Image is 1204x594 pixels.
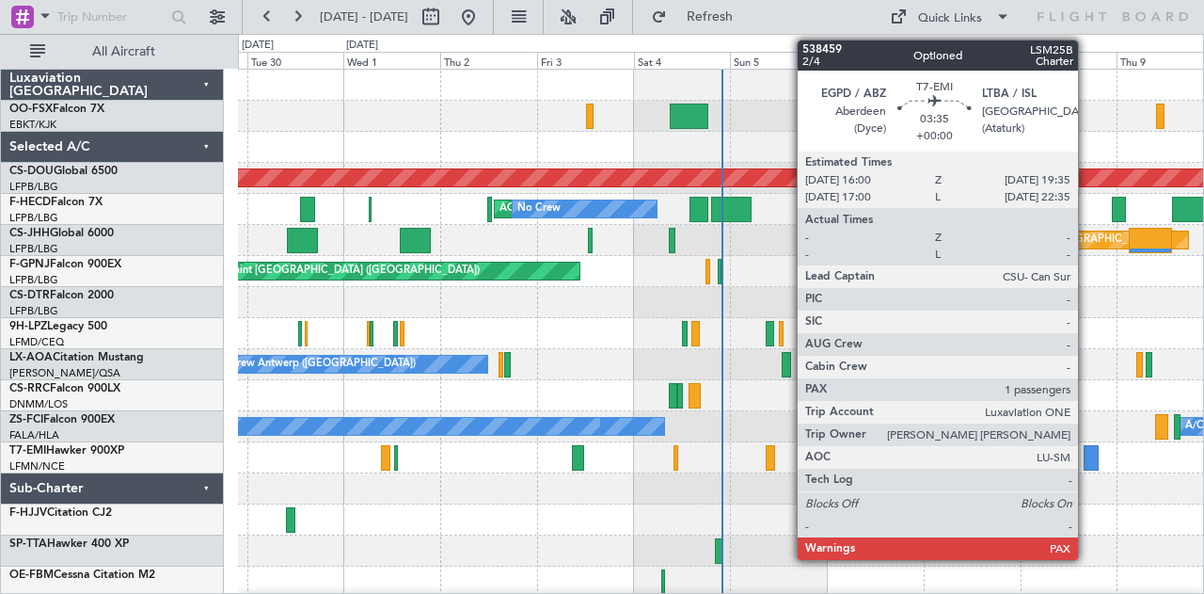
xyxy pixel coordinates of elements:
[9,459,65,474] a: LFMN/NCE
[212,350,416,378] div: No Crew Antwerp ([GEOGRAPHIC_DATA])
[9,273,58,287] a: LFPB/LBG
[242,38,274,54] div: [DATE]
[49,45,198,58] span: All Aircraft
[9,397,68,411] a: DNMM/LOS
[320,8,408,25] span: [DATE] - [DATE]
[671,10,750,24] span: Refresh
[9,211,58,225] a: LFPB/LBG
[730,52,827,69] div: Sun 5
[9,228,50,239] span: CS-JHH
[9,383,120,394] a: CS-RRCFalcon 900LX
[247,52,344,69] div: Tue 30
[918,9,982,28] div: Quick Links
[9,197,51,208] span: F-HECD
[9,445,46,457] span: T7-EMI
[9,290,50,301] span: CS-DTR
[9,445,124,457] a: T7-EMIHawker 900XP
[880,2,1020,32] button: Quick Links
[9,104,53,115] span: OO-FSX
[9,507,47,519] span: F-HJJV
[634,52,731,69] div: Sat 4
[9,414,115,425] a: ZS-FCIFalcon 900EX
[9,166,54,177] span: CS-DOU
[9,259,50,270] span: F-GPNJ
[1021,52,1117,69] div: Wed 8
[440,52,537,69] div: Thu 2
[9,197,103,208] a: F-HECDFalcon 7X
[9,290,114,301] a: CS-DTRFalcon 2000
[9,104,104,115] a: OO-FSXFalcon 7X
[343,52,440,69] div: Wed 1
[9,383,50,394] span: CS-RRC
[499,195,697,223] div: AOG Maint Paris ([GEOGRAPHIC_DATA])
[863,226,1160,254] div: Planned Maint [GEOGRAPHIC_DATA] ([GEOGRAPHIC_DATA])
[9,321,47,332] span: 9H-LPZ
[537,52,634,69] div: Fri 3
[9,321,107,332] a: 9H-LPZLegacy 500
[9,118,56,132] a: EBKT/KJK
[9,366,120,380] a: [PERSON_NAME]/QSA
[924,52,1021,69] div: Tue 7
[517,195,561,223] div: No Crew
[9,570,155,581] a: OE-FBMCessna Citation M2
[9,335,64,349] a: LFMD/CEQ
[21,37,204,67] button: All Aircraft
[9,242,58,256] a: LFPB/LBG
[346,38,378,54] div: [DATE]
[57,3,166,31] input: Trip Number
[642,2,755,32] button: Refresh
[9,538,47,550] span: SP-TTA
[9,180,58,194] a: LFPB/LBG
[9,352,53,363] span: LX-AOA
[9,570,54,581] span: OE-FBM
[9,259,121,270] a: F-GPNJFalcon 900EX
[183,257,480,285] div: Planned Maint [GEOGRAPHIC_DATA] ([GEOGRAPHIC_DATA])
[827,52,924,69] div: Mon 6
[9,228,114,239] a: CS-JHHGlobal 6000
[9,538,129,550] a: SP-TTAHawker 400 XP
[9,507,112,519] a: F-HJJVCitation CJ2
[9,166,118,177] a: CS-DOUGlobal 6500
[9,428,59,442] a: FALA/HLA
[9,304,58,318] a: LFPB/LBG
[9,414,43,425] span: ZS-FCI
[9,352,144,363] a: LX-AOACitation Mustang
